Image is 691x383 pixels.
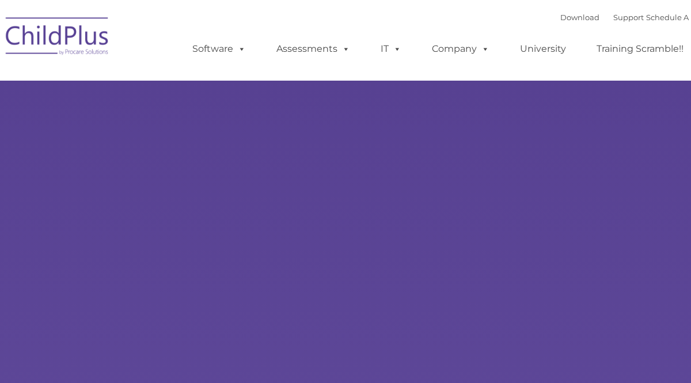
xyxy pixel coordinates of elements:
[265,37,362,60] a: Assessments
[369,37,413,60] a: IT
[181,37,257,60] a: Software
[613,13,644,22] a: Support
[560,13,599,22] a: Download
[508,37,578,60] a: University
[420,37,501,60] a: Company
